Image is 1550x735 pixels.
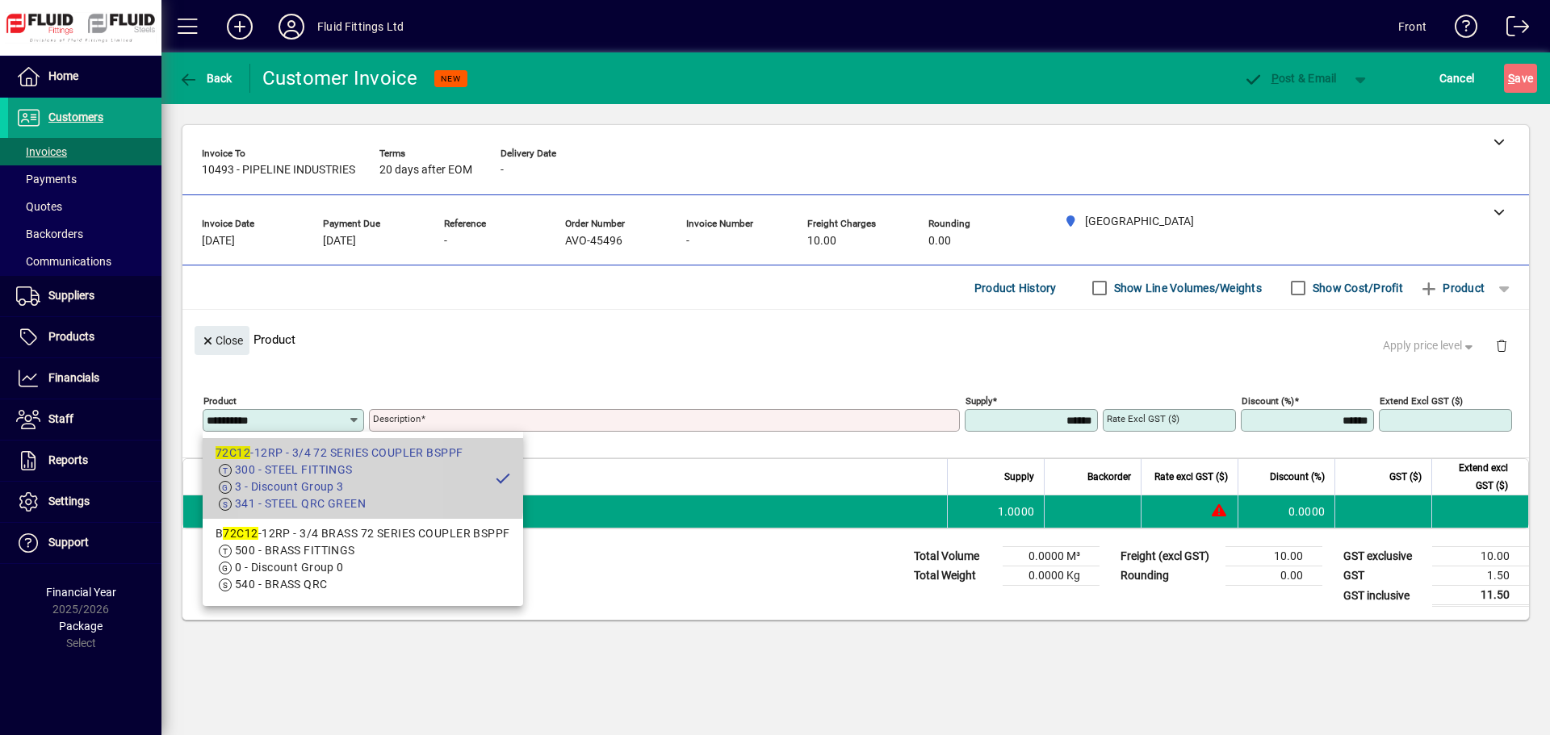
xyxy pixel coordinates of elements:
[1309,280,1403,296] label: Show Cost/Profit
[16,255,111,268] span: Communications
[8,138,161,165] a: Invoices
[1380,395,1463,407] mat-label: Extend excl GST ($)
[8,399,161,440] a: Staff
[966,395,992,407] mat-label: Supply
[16,228,83,240] span: Backorders
[1435,64,1479,93] button: Cancel
[1270,468,1325,486] span: Discount (%)
[1508,72,1514,85] span: S
[8,523,161,563] a: Support
[1482,326,1521,365] button: Delete
[202,235,235,248] span: [DATE]
[1112,566,1225,586] td: Rounding
[1225,566,1322,586] td: 0.00
[46,586,116,599] span: Financial Year
[1235,64,1345,93] button: Post & Email
[48,536,89,549] span: Support
[1154,468,1228,486] span: Rate excl GST ($)
[8,317,161,357] a: Products
[1003,547,1100,566] td: 0.0000 M³
[59,620,103,633] span: Package
[8,248,161,275] a: Communications
[1482,338,1521,353] app-page-header-button: Delete
[998,503,1035,520] span: 1.0000
[317,14,404,40] div: Fluid Fittings Ltd
[8,482,161,522] a: Settings
[266,12,317,41] button: Profile
[178,72,232,85] span: Back
[8,276,161,316] a: Suppliers
[1335,586,1432,606] td: GST inclusive
[1439,65,1475,91] span: Cancel
[1432,586,1529,606] td: 11.50
[1398,14,1426,40] div: Front
[1335,566,1432,586] td: GST
[8,165,161,193] a: Payments
[161,64,250,93] app-page-header-button: Back
[48,330,94,343] span: Products
[565,235,622,248] span: AVO-45496
[444,235,447,248] span: -
[1494,3,1530,56] a: Logout
[441,73,461,84] span: NEW
[1004,468,1034,486] span: Supply
[48,111,103,123] span: Customers
[1003,566,1100,586] td: 0.0000 Kg
[182,310,1529,369] div: Product
[1432,566,1529,586] td: 1.50
[16,173,77,186] span: Payments
[323,235,356,248] span: [DATE]
[174,64,237,93] button: Back
[906,566,1003,586] td: Total Weight
[191,332,253,347] app-page-header-button: Close
[1442,459,1508,495] span: Extend excl GST ($)
[8,193,161,220] a: Quotes
[48,69,78,82] span: Home
[1242,395,1294,407] mat-label: Discount (%)
[1508,65,1533,91] span: ave
[195,326,249,355] button: Close
[1225,547,1322,566] td: 10.00
[906,547,1003,566] td: Total Volume
[301,468,350,486] span: Description
[245,468,264,486] span: Item
[928,235,951,248] span: 0.00
[48,495,90,507] span: Settings
[16,200,62,213] span: Quotes
[8,220,161,248] a: Backorders
[16,145,67,158] span: Invoices
[1389,468,1422,486] span: GST ($)
[807,235,836,248] span: 10.00
[968,274,1063,303] button: Product History
[48,453,88,466] span: Reports
[202,164,355,177] span: 10493 - PIPELINE INDUSTRIES
[1432,547,1529,566] td: 10.00
[974,275,1057,301] span: Product History
[8,441,161,481] a: Reports
[1504,64,1537,93] button: Save
[48,371,99,384] span: Financials
[48,289,94,302] span: Suppliers
[1271,72,1279,85] span: P
[201,328,243,354] span: Close
[1112,547,1225,566] td: Freight (excl GST)
[48,412,73,425] span: Staff
[263,503,282,520] span: AUCKLAND
[1383,337,1477,354] span: Apply price level
[1111,280,1262,296] label: Show Line Volumes/Weights
[8,56,161,97] a: Home
[262,65,418,91] div: Customer Invoice
[1443,3,1478,56] a: Knowledge Base
[1107,413,1179,424] mat-label: Rate excl GST ($)
[1087,468,1131,486] span: Backorder
[1376,332,1483,361] button: Apply price level
[686,235,689,248] span: -
[8,358,161,399] a: Financials
[1335,547,1432,566] td: GST exclusive
[1243,72,1337,85] span: ost & Email
[373,413,421,424] mat-label: Description
[214,12,266,41] button: Add
[1238,495,1334,528] td: 0.0000
[379,164,472,177] span: 20 days after EOM
[203,395,237,407] mat-label: Product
